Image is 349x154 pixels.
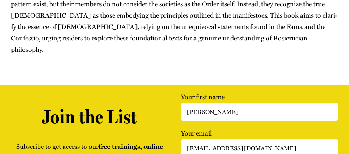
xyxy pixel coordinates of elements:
input: Your first name [181,103,338,121]
label: Your email [181,128,338,152]
label: Your first name [181,92,338,115]
h2: Join the List [11,105,168,129]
